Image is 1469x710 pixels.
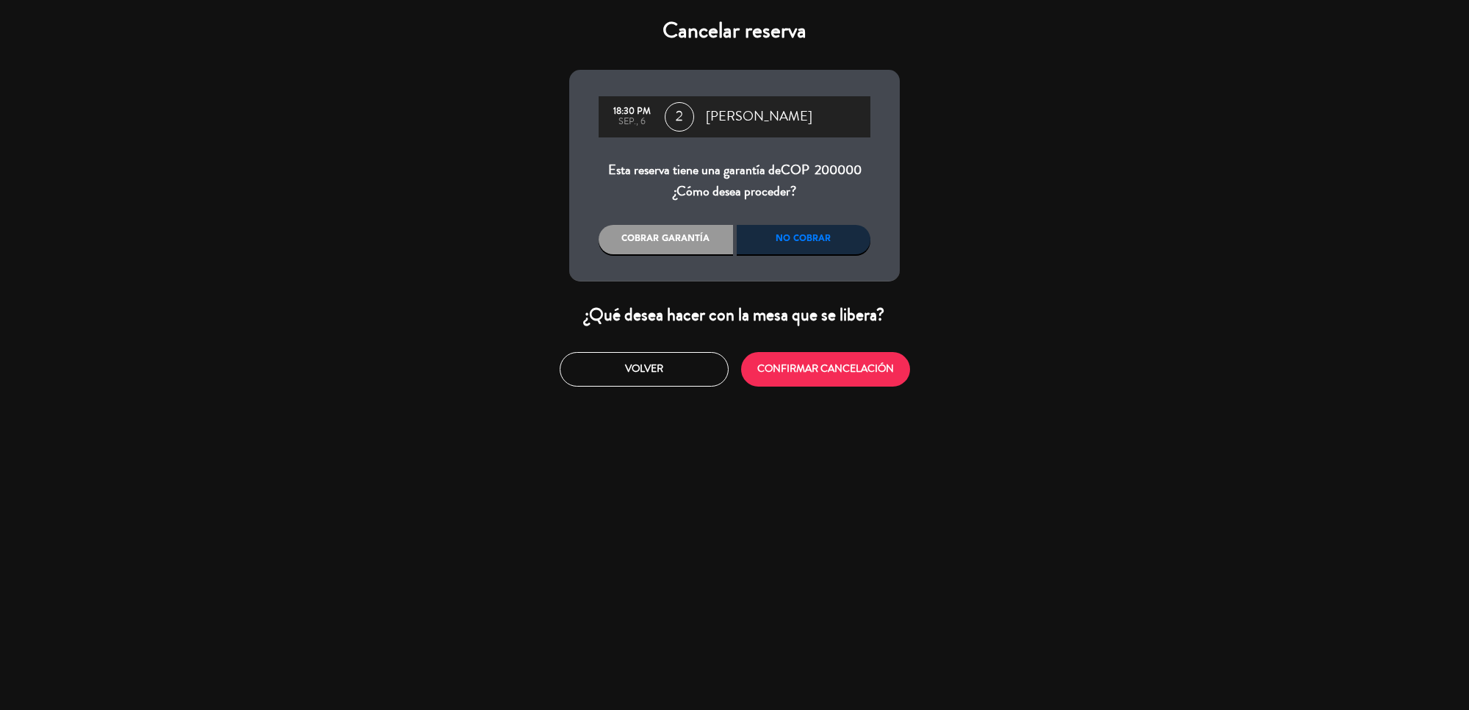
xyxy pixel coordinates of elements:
div: ¿Qué desea hacer con la mesa que se libera? [569,304,900,326]
span: 2 [665,102,694,132]
span: [PERSON_NAME] [706,106,812,128]
div: 18:30 PM [606,107,657,117]
div: sep., 6 [606,117,657,127]
button: Volver [560,352,729,387]
span: COP [781,160,809,179]
span: 200000 [815,160,862,179]
button: CONFIRMAR CANCELACIÓN [741,352,910,387]
h4: Cancelar reserva [569,18,900,44]
div: Esta reserva tiene una garantía de ¿Cómo desea proceder? [599,159,870,203]
div: No cobrar [737,225,871,254]
div: Cobrar garantía [599,225,733,254]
